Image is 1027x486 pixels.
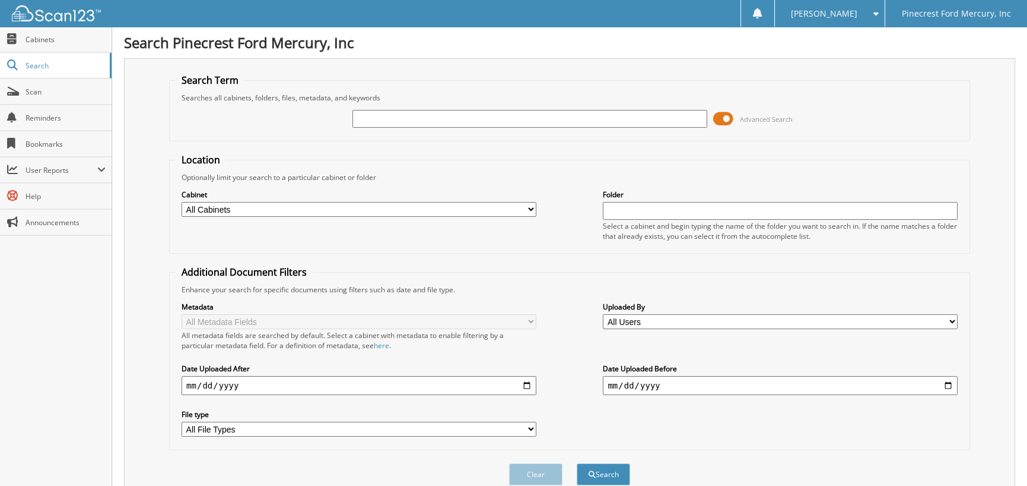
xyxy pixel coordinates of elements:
label: Uploaded By [603,302,958,312]
img: scan123-logo-white.svg [12,5,101,21]
button: Search [577,463,630,485]
input: end [603,376,958,395]
label: File type [182,409,536,419]
span: Reminders [26,113,106,123]
span: Bookmarks [26,139,106,149]
div: Optionally limit your search to a particular cabinet or folder [176,172,964,182]
span: Advanced Search [740,115,793,124]
a: here [374,340,389,351]
legend: Search Term [176,74,244,87]
span: [PERSON_NAME] [791,10,857,17]
label: Metadata [182,302,536,312]
button: Clear [509,463,562,485]
span: Pinecrest Ford Mercury, Inc [902,10,1011,17]
legend: Location [176,153,226,166]
span: User Reports [26,165,97,175]
label: Cabinet [182,190,536,200]
div: All metadata fields are searched by default. Select a cabinet with metadata to enable filtering b... [182,330,536,351]
div: Select a cabinet and begin typing the name of the folder you want to search in. If the name match... [603,221,958,241]
span: Search [26,61,104,71]
span: Scan [26,87,106,97]
input: start [182,376,536,395]
span: Help [26,191,106,201]
span: Announcements [26,217,106,228]
div: Searches all cabinets, folders, files, metadata, and keywords [176,93,964,103]
label: Date Uploaded After [182,364,536,374]
legend: Additional Document Filters [176,266,313,279]
div: Enhance your search for specific documents using filters such as date and file type. [176,285,964,295]
h1: Search Pinecrest Ford Mercury, Inc [124,33,1015,52]
label: Folder [603,190,958,200]
span: Cabinets [26,34,106,45]
label: Date Uploaded Before [603,364,958,374]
